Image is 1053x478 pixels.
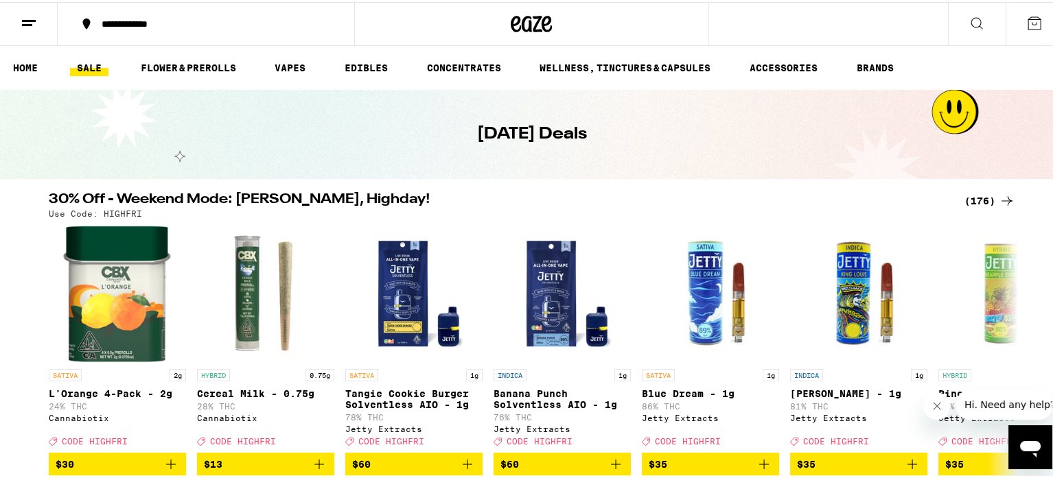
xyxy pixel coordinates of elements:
a: Open page for Cereal Milk - 0.75g from Cannabiotix [197,223,334,451]
img: Jetty Extracts - Tangie Cookie Burger Solventless AIO - 1g [345,223,483,360]
span: CODE HIGHFRI [507,435,572,444]
span: $35 [649,457,667,468]
iframe: Button to launch messaging window [1008,423,1052,467]
a: EDIBLES [338,58,395,74]
p: Use Code: HIGHFRI [49,207,142,216]
a: ACCESSORIES [743,58,824,74]
span: $30 [56,457,74,468]
div: Cannabiotix [49,411,186,420]
button: Add to bag [642,451,779,474]
img: Cannabiotix - Cereal Milk - 0.75g [197,223,334,360]
p: 2g [170,367,186,379]
div: Cannabiotix [197,411,334,420]
span: CODE HIGHFRI [655,435,721,444]
span: CODE HIGHFRI [803,435,869,444]
span: $60 [500,457,519,468]
p: 0.75g [305,367,334,379]
button: Add to bag [197,451,334,474]
span: Hi. Need any help? [8,10,99,21]
span: CODE HIGHFRI [358,435,424,444]
span: $35 [945,457,964,468]
a: (176) [964,191,1015,207]
span: $35 [797,457,815,468]
p: 1g [763,367,779,379]
div: Jetty Extracts [494,422,631,431]
a: WELLNESS, TINCTURES & CAPSULES [533,58,717,74]
iframe: Message from company [956,387,1052,418]
a: VAPES [268,58,312,74]
a: SALE [70,58,108,74]
a: CONCENTRATES [420,58,508,74]
p: SATIVA [642,367,675,379]
a: Open page for Banana Punch Solventless AIO - 1g from Jetty Extracts [494,223,631,451]
p: 1g [466,367,483,379]
p: 28% THC [197,400,334,409]
img: Jetty Extracts - Blue Dream - 1g [642,223,779,360]
a: Open page for Tangie Cookie Burger Solventless AIO - 1g from Jetty Extracts [345,223,483,451]
button: Add to bag [790,451,927,474]
a: BRANDS [850,58,901,74]
iframe: Close message [923,390,951,418]
p: Blue Dream - 1g [642,386,779,397]
a: FLOWER & PREROLLS [134,58,243,74]
p: L'Orange 4-Pack - 2g [49,386,186,397]
span: CODE HIGHFRI [951,435,1017,444]
p: 1g [911,367,927,379]
img: Jetty Extracts - Banana Punch Solventless AIO - 1g [494,223,631,360]
button: Add to bag [494,451,631,474]
a: Open page for L'Orange 4-Pack - 2g from Cannabiotix [49,223,186,451]
span: $13 [204,457,222,468]
p: SATIVA [345,367,378,379]
a: Open page for Blue Dream - 1g from Jetty Extracts [642,223,779,451]
p: [PERSON_NAME] - 1g [790,386,927,397]
p: INDICA [494,367,526,379]
div: Jetty Extracts [790,411,927,420]
div: Jetty Extracts [642,411,779,420]
a: Open page for King Louis - 1g from Jetty Extracts [790,223,927,451]
h2: 30% Off - Weekend Mode: [PERSON_NAME], Highday! [49,191,948,207]
h1: [DATE] Deals [477,121,587,144]
p: 1g [614,367,631,379]
p: HYBRID [938,367,971,379]
span: CODE HIGHFRI [62,435,128,444]
p: HYBRID [197,367,230,379]
img: Cannabiotix - L'Orange 4-Pack - 2g [62,223,172,360]
p: 81% THC [790,400,927,409]
span: $60 [352,457,371,468]
p: 86% THC [642,400,779,409]
a: HOME [6,58,45,74]
p: 78% THC [345,411,483,420]
div: Jetty Extracts [345,422,483,431]
p: Tangie Cookie Burger Solventless AIO - 1g [345,386,483,408]
p: 24% THC [49,400,186,409]
span: CODE HIGHFRI [210,435,276,444]
p: Cereal Milk - 0.75g [197,386,334,397]
p: Banana Punch Solventless AIO - 1g [494,386,631,408]
p: 76% THC [494,411,631,420]
button: Add to bag [345,451,483,474]
img: Jetty Extracts - King Louis - 1g [790,223,927,360]
p: INDICA [790,367,823,379]
button: Add to bag [49,451,186,474]
p: SATIVA [49,367,82,379]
